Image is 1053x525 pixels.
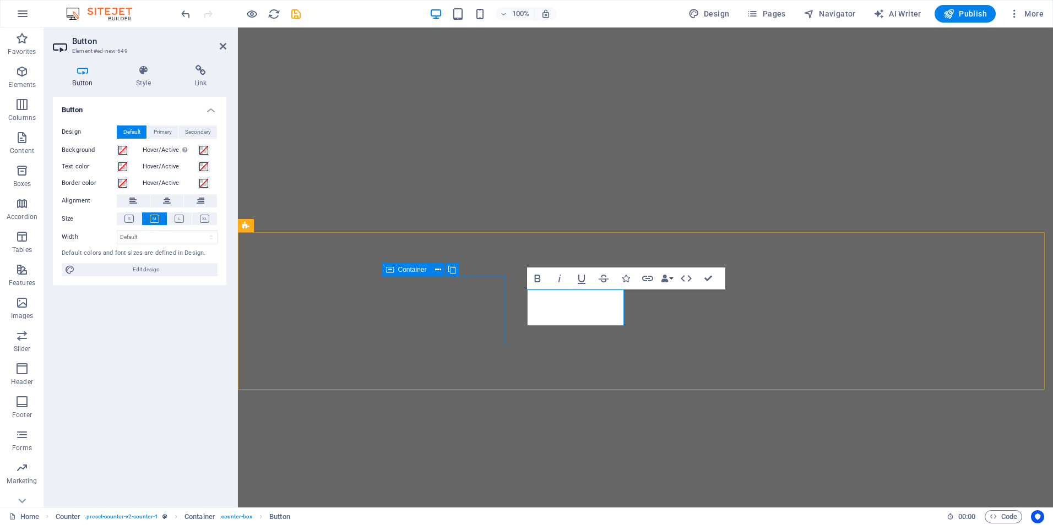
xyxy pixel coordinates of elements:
[154,125,172,139] span: Primary
[268,8,280,20] i: Reload page
[143,160,198,173] label: Hover/Active
[873,8,921,19] span: AI Writer
[698,267,719,289] button: Confirm (Ctrl+⏎)
[123,125,140,139] span: Default
[117,65,175,88] h4: Style
[62,144,117,157] label: Background
[7,212,37,221] p: Accordion
[8,80,36,89] p: Elements
[117,125,146,139] button: Default
[1009,8,1044,19] span: More
[180,8,192,20] i: Undo: Add element (Ctrl+Z)
[10,146,34,155] p: Content
[747,8,785,19] span: Pages
[637,267,658,289] button: Link
[162,513,167,519] i: This element is a customizable preset
[184,510,215,523] span: Click to select. Double-click to edit
[147,125,178,139] button: Primary
[1005,5,1048,23] button: More
[8,47,36,56] p: Favorites
[947,510,976,523] h6: Session time
[175,65,226,88] h4: Link
[7,477,37,485] p: Marketing
[1031,510,1044,523] button: Usercentrics
[13,179,31,188] p: Boxes
[935,5,996,23] button: Publish
[985,510,1022,523] button: Code
[12,411,32,419] p: Footer
[62,125,117,139] label: Design
[185,125,211,139] span: Secondary
[869,5,926,23] button: AI Writer
[72,46,204,56] h3: Element #ed-new-649
[541,9,551,19] i: On resize automatically adjust zoom level to fit chosen device.
[143,177,198,190] label: Hover/Active
[593,267,614,289] button: Strikethrough
[799,5,860,23] button: Navigator
[53,97,226,117] h4: Button
[742,5,790,23] button: Pages
[8,113,36,122] p: Columns
[11,311,34,320] p: Images
[12,245,32,254] p: Tables
[143,144,198,157] label: Hover/Active
[56,510,290,523] nav: breadcrumb
[178,125,217,139] button: Secondary
[290,8,302,20] i: Save (Ctrl+S)
[496,7,535,20] button: 100%
[267,7,280,20] button: reload
[53,65,117,88] h4: Button
[11,378,33,386] p: Header
[72,36,226,46] h2: Button
[958,510,975,523] span: 00 00
[688,8,730,19] span: Design
[571,267,592,289] button: Underline (Ctrl+U)
[62,234,117,240] label: Width
[62,194,117,207] label: Alignment
[62,263,218,276] button: Edit design
[63,7,146,20] img: Editor Logo
[62,160,117,173] label: Text color
[659,267,675,289] button: Data Bindings
[85,510,158,523] span: . preset-counter-v2-counter-1
[966,512,968,521] span: :
[220,510,252,523] span: . counter-box
[56,510,81,523] span: Click to select. Double-click to edit
[9,278,35,287] p: Features
[62,249,218,258] div: Default colors and font sizes are defined in Design.
[179,7,192,20] button: undo
[527,267,548,289] button: Bold (Ctrl+B)
[289,7,302,20] button: save
[549,267,570,289] button: Italic (Ctrl+I)
[804,8,856,19] span: Navigator
[14,344,31,353] p: Slider
[676,267,697,289] button: HTML
[615,267,636,289] button: Icons
[990,510,1017,523] span: Code
[62,177,117,190] label: Border color
[398,266,427,273] span: Container
[684,5,734,23] button: Design
[9,510,39,523] a: Click to cancel selection. Double-click to open Pages
[78,263,214,276] span: Edit design
[512,7,530,20] h6: 100%
[269,510,290,523] span: Click to select. Double-click to edit
[943,8,987,19] span: Publish
[12,444,32,452] p: Forms
[62,212,117,226] label: Size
